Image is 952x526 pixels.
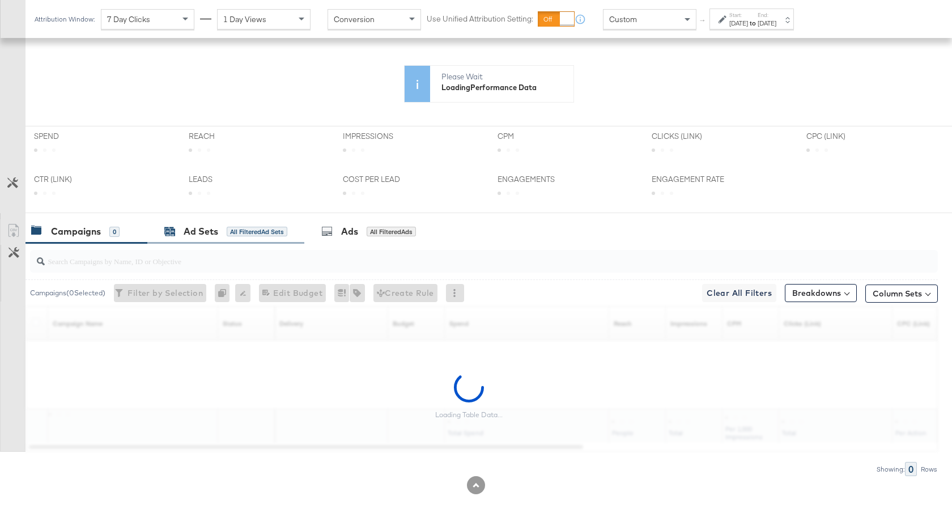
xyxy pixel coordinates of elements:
[785,284,857,302] button: Breakdowns
[729,11,748,19] label: Start:
[109,227,120,237] div: 0
[758,11,776,19] label: End:
[51,225,101,238] div: Campaigns
[865,285,938,303] button: Column Sets
[34,15,95,23] div: Attribution Window:
[905,462,917,476] div: 0
[702,284,776,302] button: Clear All Filters
[707,286,772,300] span: Clear All Filters
[729,19,748,28] div: [DATE]
[427,14,533,24] label: Use Unified Attribution Setting:
[876,465,905,473] div: Showing:
[748,19,758,27] strong: to
[215,284,235,302] div: 0
[367,227,416,237] div: All Filtered Ads
[920,465,938,473] div: Rows
[334,14,375,24] span: Conversion
[30,288,105,298] div: Campaigns ( 0 Selected)
[341,225,358,238] div: Ads
[758,19,776,28] div: [DATE]
[223,14,266,24] span: 1 Day Views
[698,19,708,23] span: ↑
[107,14,150,24] span: 7 Day Clicks
[609,14,637,24] span: Custom
[435,410,503,419] div: Loading Table Data...
[227,227,287,237] div: All Filtered Ad Sets
[184,225,218,238] div: Ad Sets
[45,245,856,268] input: Search Campaigns by Name, ID or Objective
